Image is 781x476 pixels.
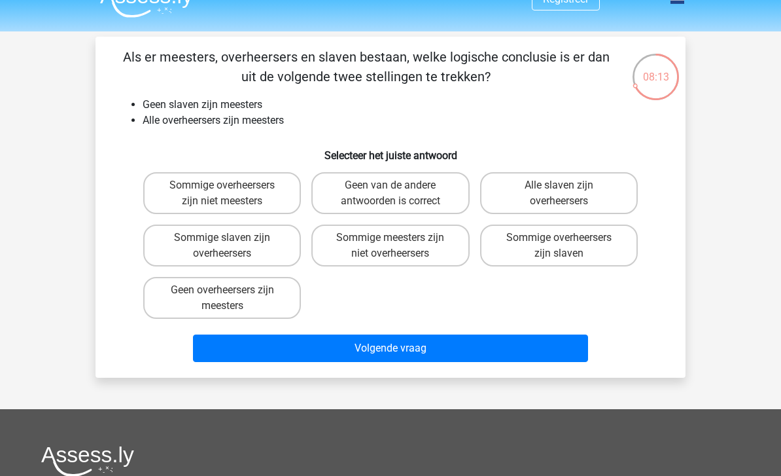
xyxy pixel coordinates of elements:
[116,139,665,162] h6: Selecteer het juiste antwoord
[143,225,301,266] label: Sommige slaven zijn overheersers
[116,47,616,86] p: Als er meesters, overheersers en slaven bestaan, welke logische conclusie is er dan uit de volgen...
[480,172,638,214] label: Alle slaven zijn overheersers
[311,225,469,266] label: Sommige meesters zijn niet overheersers
[143,97,665,113] li: Geen slaven zijn meesters
[143,172,301,214] label: Sommige overheersers zijn niet meesters
[480,225,638,266] label: Sommige overheersers zijn slaven
[143,277,301,319] label: Geen overheersers zijn meesters
[631,52,680,85] div: 08:13
[311,172,469,214] label: Geen van de andere antwoorden is correct
[143,113,665,128] li: Alle overheersers zijn meesters
[193,335,589,362] button: Volgende vraag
